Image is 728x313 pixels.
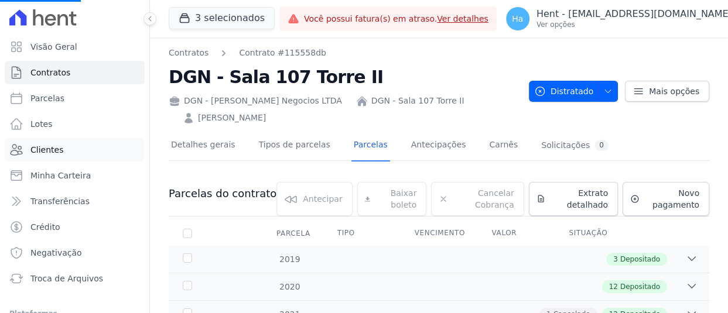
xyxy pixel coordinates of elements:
span: Minha Carteira [30,170,91,181]
a: Contratos [5,61,145,84]
span: Ha [512,15,523,23]
span: 3 [613,254,618,264]
a: Ver detalhes [437,14,488,23]
a: Extrato detalhado [529,182,618,216]
span: Transferências [30,195,90,207]
span: Crédito [30,221,60,233]
nav: Breadcrumb [169,47,519,59]
a: Detalhes gerais [169,130,238,161]
a: Troca de Arquivos [5,267,145,290]
span: 12 [609,281,618,292]
a: Novo pagamento [623,182,709,216]
a: [PERSON_NAME] [198,112,266,124]
a: Mais opções [625,81,709,102]
span: Lotes [30,118,53,130]
a: Antecipações [409,130,469,161]
nav: Breadcrumb [169,47,326,59]
a: Negativação [5,241,145,264]
a: Tipos de parcelas [257,130,333,161]
span: Troca de Arquivos [30,273,103,284]
span: Distratado [534,81,593,102]
span: Você possui fatura(s) em atraso. [304,13,488,25]
th: Valor [477,221,555,246]
a: Parcelas [5,87,145,110]
a: Visão Geral [5,35,145,59]
span: Contratos [30,67,70,78]
span: Negativação [30,247,82,259]
div: 0 [594,140,609,151]
span: Extrato detalhado [550,187,608,211]
div: Parcela [262,222,324,245]
th: Situação [555,221,632,246]
a: Carnês [487,130,520,161]
h2: DGN - Sala 107 Torre II [169,64,519,90]
a: Transferências [5,190,145,213]
th: Tipo [323,221,401,246]
a: DGN - Sala 107 Torre II [371,95,464,107]
a: Parcelas [351,130,390,161]
span: Novo pagamento [644,187,699,211]
a: Minha Carteira [5,164,145,187]
a: Clientes [5,138,145,161]
span: Clientes [30,144,63,156]
a: Contratos [169,47,209,59]
a: Lotes [5,112,145,136]
h3: Parcelas do contrato [169,187,276,201]
div: Solicitações [541,140,609,151]
button: 3 selecionados [169,7,275,29]
a: Solicitações0 [539,130,611,161]
button: Distratado [529,81,618,102]
a: Contrato #115558db [239,47,326,59]
a: Crédito [5,215,145,239]
span: Parcelas [30,92,64,104]
span: Mais opções [649,85,699,97]
span: Depositado [620,281,660,292]
span: Depositado [620,254,660,264]
th: Vencimento [401,221,478,246]
div: DGN - [PERSON_NAME] Negocios LTDA [169,95,342,107]
span: Visão Geral [30,41,77,53]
